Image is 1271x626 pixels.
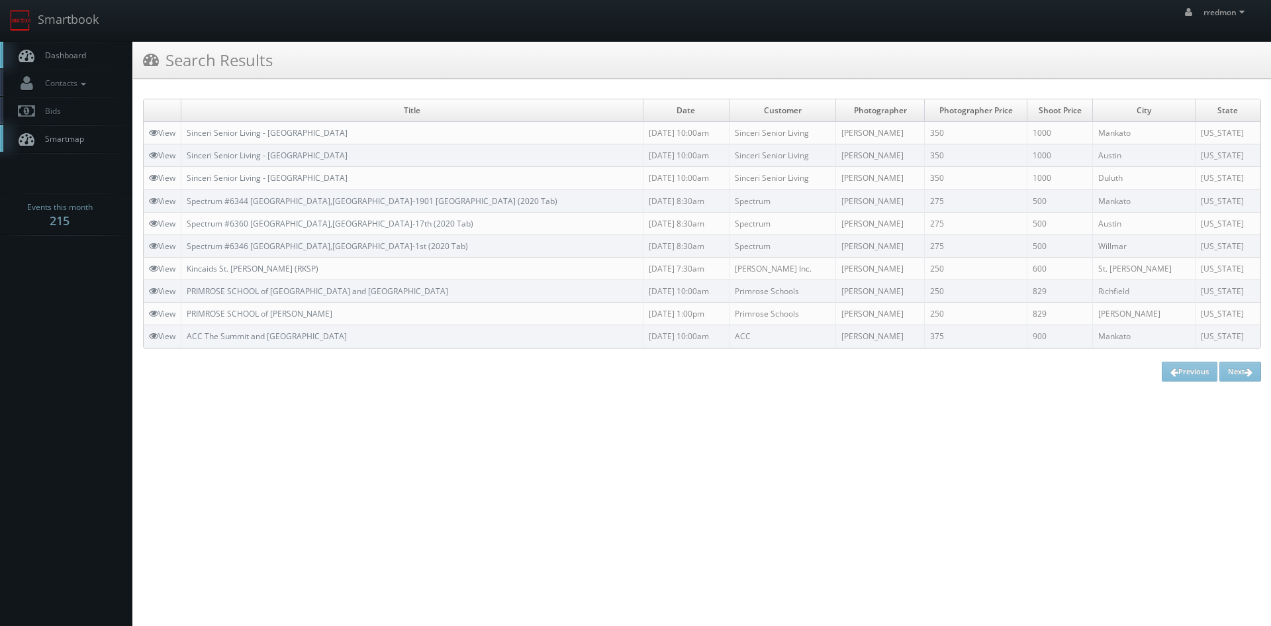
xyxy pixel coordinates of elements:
td: [DATE] 8:30am [643,189,730,212]
td: [US_STATE] [1195,303,1260,325]
td: ACC [730,325,836,348]
td: [PERSON_NAME] [836,212,925,235]
td: 829 [1027,303,1093,325]
img: smartbook-logo.png [10,10,31,31]
td: [PERSON_NAME] [836,303,925,325]
td: [US_STATE] [1195,144,1260,167]
td: Photographer Price [925,99,1027,122]
td: Sinceri Senior Living [730,167,836,189]
td: Spectrum [730,189,836,212]
td: Mankato [1093,189,1196,212]
td: [US_STATE] [1195,167,1260,189]
td: 500 [1027,235,1093,257]
a: View [149,263,175,274]
td: [DATE] 1:00pm [643,303,730,325]
td: Title [181,99,643,122]
a: Spectrum #6346 [GEOGRAPHIC_DATA],[GEOGRAPHIC_DATA]-1st (2020 Tab) [187,240,468,252]
td: [DATE] 10:00am [643,280,730,303]
a: Spectrum #6360 [GEOGRAPHIC_DATA],[GEOGRAPHIC_DATA]-17th (2020 Tab) [187,218,473,229]
td: Mankato [1093,122,1196,144]
td: Austin [1093,144,1196,167]
a: View [149,331,175,342]
td: St. [PERSON_NAME] [1093,257,1196,280]
td: [US_STATE] [1195,235,1260,257]
td: 350 [925,122,1027,144]
td: [PERSON_NAME] [836,122,925,144]
td: Date [643,99,730,122]
td: [PERSON_NAME] [836,280,925,303]
td: [US_STATE] [1195,280,1260,303]
td: 350 [925,144,1027,167]
a: View [149,218,175,229]
span: Dashboard [38,50,86,61]
span: Smartmap [38,133,84,144]
td: Richfield [1093,280,1196,303]
a: View [149,172,175,183]
td: 500 [1027,212,1093,235]
td: [US_STATE] [1195,325,1260,348]
span: Contacts [38,78,89,89]
h3: Search Results [143,48,273,72]
td: [PERSON_NAME] [836,325,925,348]
a: View [149,286,175,297]
td: [US_STATE] [1195,122,1260,144]
td: Mankato [1093,325,1196,348]
a: Sinceri Senior Living - [GEOGRAPHIC_DATA] [187,127,348,138]
td: 500 [1027,189,1093,212]
td: [PERSON_NAME] [836,144,925,167]
td: Sinceri Senior Living [730,122,836,144]
td: Shoot Price [1027,99,1093,122]
td: [DATE] 10:00am [643,325,730,348]
td: [DATE] 10:00am [643,167,730,189]
a: ACC The Summit and [GEOGRAPHIC_DATA] [187,331,347,342]
td: 1000 [1027,144,1093,167]
td: [PERSON_NAME] [836,189,925,212]
td: [PERSON_NAME] Inc. [730,257,836,280]
td: 350 [925,167,1027,189]
td: Customer [730,99,836,122]
td: 275 [925,235,1027,257]
a: View [149,240,175,252]
td: [US_STATE] [1195,257,1260,280]
td: 375 [925,325,1027,348]
td: [DATE] 8:30am [643,235,730,257]
td: 250 [925,257,1027,280]
td: [PERSON_NAME] [836,257,925,280]
td: 1000 [1027,167,1093,189]
a: View [149,150,175,161]
span: rredmon [1203,7,1248,18]
a: PRIMROSE SCHOOL of [GEOGRAPHIC_DATA] and [GEOGRAPHIC_DATA] [187,286,448,297]
td: [US_STATE] [1195,189,1260,212]
a: Sinceri Senior Living - [GEOGRAPHIC_DATA] [187,172,348,183]
td: 250 [925,280,1027,303]
span: Events this month [27,201,93,214]
td: Sinceri Senior Living [730,144,836,167]
td: Willmar [1093,235,1196,257]
a: Sinceri Senior Living - [GEOGRAPHIC_DATA] [187,150,348,161]
a: View [149,308,175,319]
td: [DATE] 7:30am [643,257,730,280]
td: 829 [1027,280,1093,303]
td: 250 [925,303,1027,325]
td: 1000 [1027,122,1093,144]
a: View [149,127,175,138]
td: Spectrum [730,235,836,257]
td: 275 [925,212,1027,235]
a: PRIMROSE SCHOOL of [PERSON_NAME] [187,308,332,319]
td: 900 [1027,325,1093,348]
td: Photographer [836,99,925,122]
strong: 215 [50,213,70,229]
td: Austin [1093,212,1196,235]
td: Primrose Schools [730,280,836,303]
td: [US_STATE] [1195,212,1260,235]
td: [DATE] 10:00am [643,144,730,167]
td: Spectrum [730,212,836,235]
td: [DATE] 8:30am [643,212,730,235]
td: [PERSON_NAME] [836,167,925,189]
td: [PERSON_NAME] [1093,303,1196,325]
a: Spectrum #6344 [GEOGRAPHIC_DATA],[GEOGRAPHIC_DATA]-1901 [GEOGRAPHIC_DATA] (2020 Tab) [187,195,557,207]
td: [DATE] 10:00am [643,122,730,144]
td: [PERSON_NAME] [836,235,925,257]
a: Kincaids St. [PERSON_NAME] (RKSP) [187,263,318,274]
td: City [1093,99,1196,122]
